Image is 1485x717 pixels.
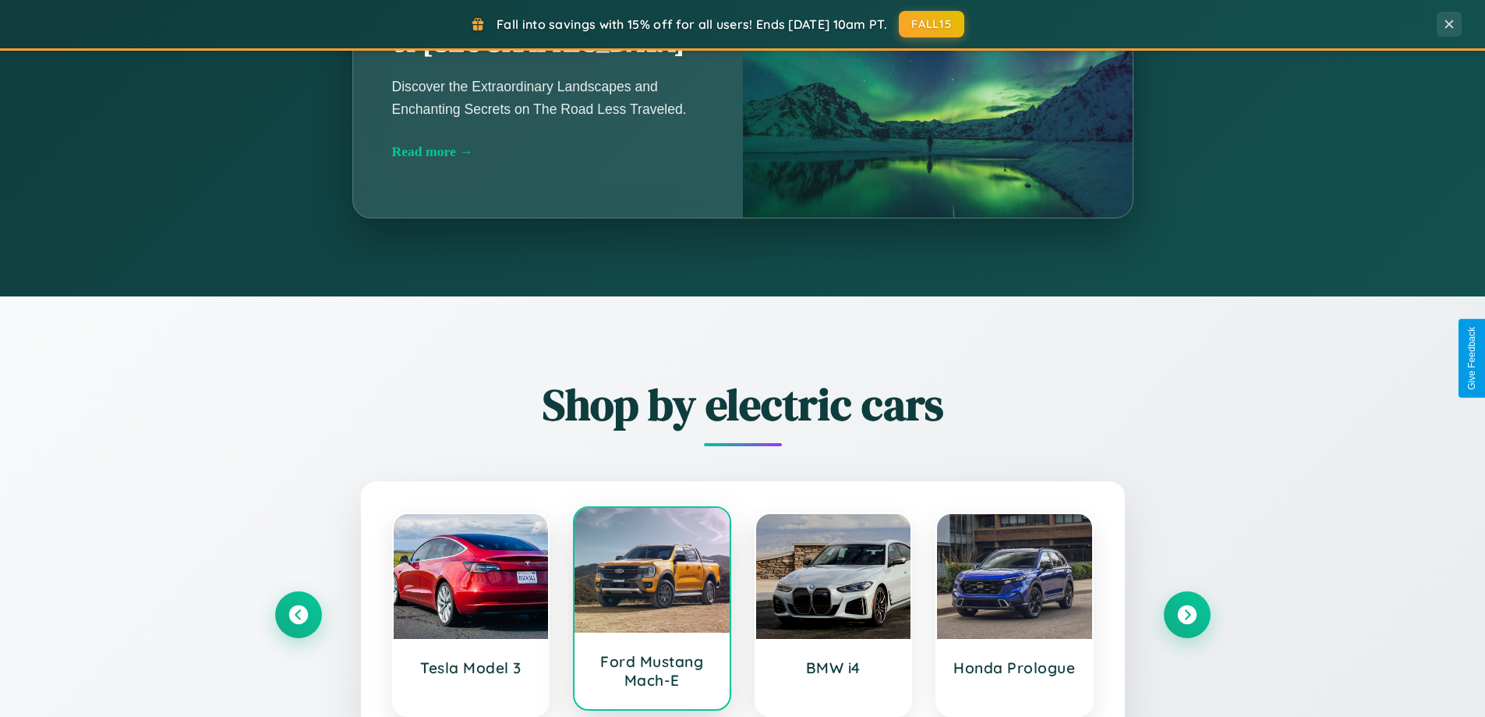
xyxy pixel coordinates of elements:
h3: Tesla Model 3 [409,658,533,677]
div: Give Feedback [1466,327,1477,390]
button: FALL15 [899,11,964,37]
p: Discover the Extraordinary Landscapes and Enchanting Secrets on The Road Less Traveled. [392,76,704,119]
span: Fall into savings with 15% off for all users! Ends [DATE] 10am PT. [497,16,887,32]
h2: Shop by electric cars [275,374,1211,435]
h3: Ford Mustang Mach-E [590,652,714,690]
h3: BMW i4 [772,658,896,677]
h3: Honda Prologue [953,658,1077,677]
div: Read more → [392,144,704,160]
